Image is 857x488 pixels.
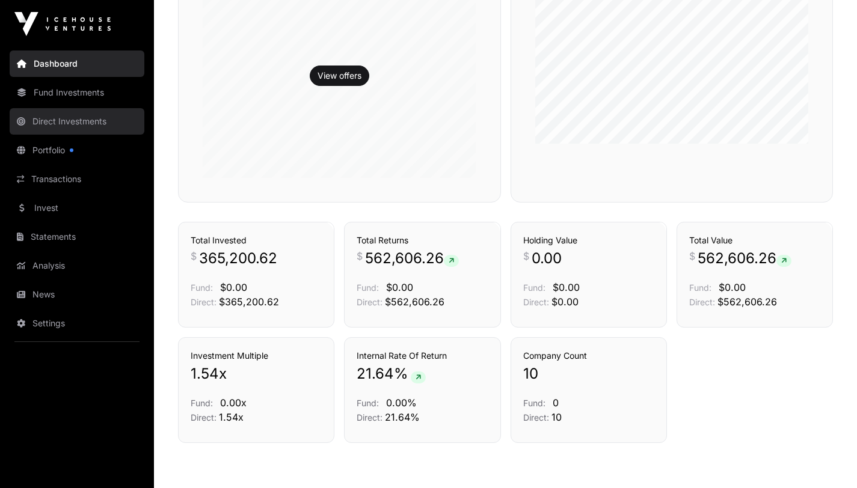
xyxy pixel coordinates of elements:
iframe: Chat Widget [797,430,857,488]
h3: Internal Rate Of Return [357,350,488,362]
a: Statements [10,224,144,250]
span: 0.00x [220,397,247,409]
img: Icehouse Ventures Logo [14,12,111,36]
button: View offers [310,66,369,86]
a: Analysis [10,252,144,279]
span: $0.00 [220,281,247,293]
h3: Total Value [689,234,820,246]
span: Fund: [357,398,379,408]
span: % [394,364,408,383]
span: Direct: [523,412,549,422]
span: $562,606.26 [385,296,444,308]
a: News [10,281,144,308]
span: 562,606.26 [698,249,791,268]
span: 1.54x [219,411,244,423]
span: 365,200.62 [199,249,277,268]
span: Direct: [357,297,382,307]
span: $0.00 [386,281,413,293]
span: Fund: [191,282,213,293]
h3: Total Invested [191,234,322,246]
span: 10 [523,364,538,383]
span: 21.64% [385,411,420,423]
span: 562,606.26 [365,249,459,268]
span: Fund: [357,282,379,293]
a: Dashboard [10,50,144,77]
a: Settings [10,310,144,337]
span: Fund: [523,282,545,293]
span: Fund: [191,398,213,408]
span: 0 [553,397,559,409]
span: $562,606.26 [717,296,777,308]
h3: Holding Value [523,234,654,246]
span: Fund: [523,398,545,408]
span: Direct: [191,412,217,422]
span: 0.00 [532,249,562,268]
span: 1.54 [191,364,219,383]
span: $0.00 [719,281,746,293]
span: $ [689,249,695,263]
a: Fund Investments [10,79,144,106]
span: Direct: [689,297,715,307]
h3: Investment Multiple [191,350,322,362]
a: Portfolio [10,137,144,163]
span: Direct: [191,297,217,307]
span: $ [357,249,363,263]
span: $ [191,249,197,263]
span: $365,200.62 [219,296,279,308]
span: Direct: [523,297,549,307]
a: Invest [10,195,144,221]
span: 0.00% [386,397,417,409]
span: $0.00 [551,296,579,308]
span: 10 [551,411,562,423]
span: Direct: [357,412,382,422]
span: Fund: [689,282,711,293]
h3: Company Count [523,350,654,362]
a: Transactions [10,166,144,192]
a: Direct Investments [10,108,144,135]
span: $0.00 [553,281,580,293]
a: View offers [318,70,361,82]
span: x [219,364,227,383]
h3: Total Returns [357,234,488,246]
span: $ [523,249,529,263]
span: 21.64 [357,364,394,383]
